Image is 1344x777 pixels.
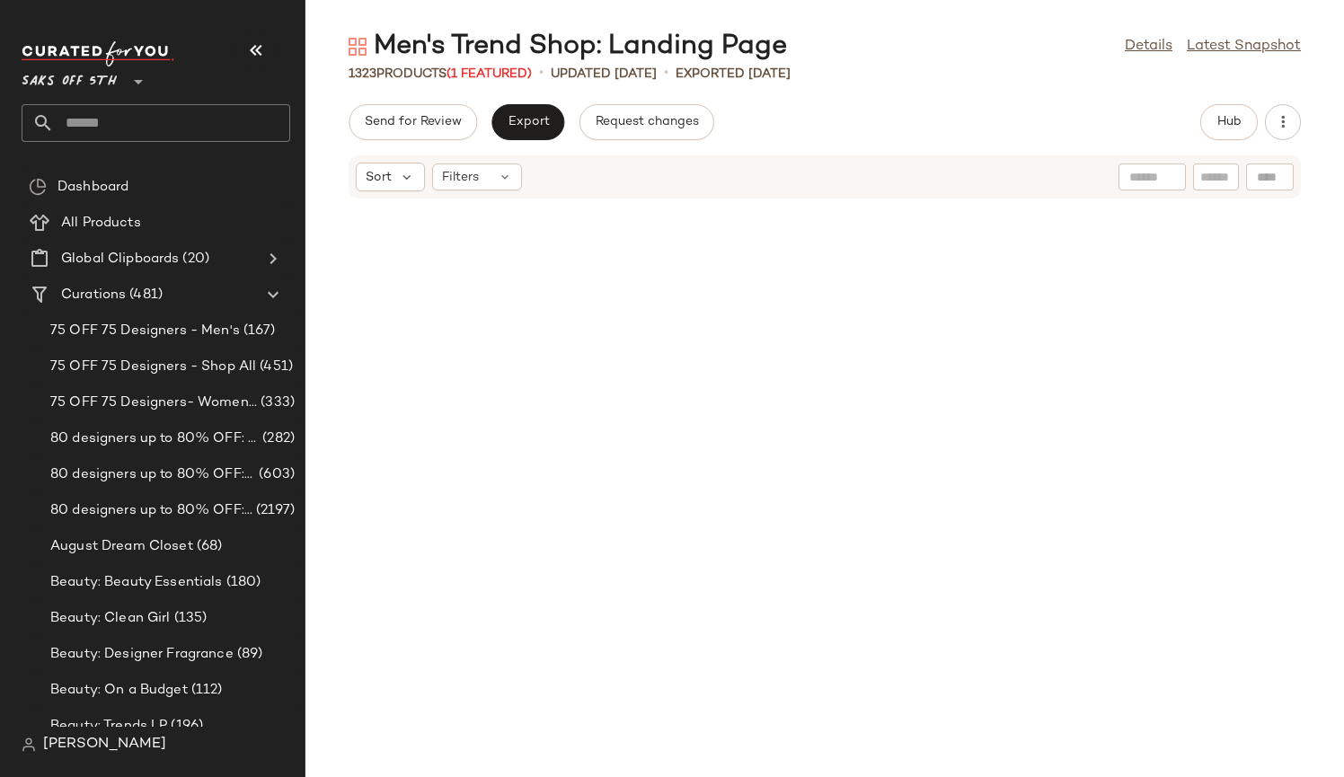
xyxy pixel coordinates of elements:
span: (481) [126,285,163,305]
span: (135) [171,608,208,629]
button: Send for Review [349,104,477,140]
span: August Dream Closet [50,536,193,557]
span: (282) [259,428,295,449]
span: Dashboard [57,177,128,198]
span: Export [507,115,549,129]
p: Exported [DATE] [676,65,791,84]
span: Sort [366,168,392,187]
span: Beauty: Clean Girl [50,608,171,629]
span: 75 OFF 75 Designers - Men's [50,321,240,341]
span: (20) [179,249,209,269]
a: Latest Snapshot [1187,36,1301,57]
div: Men's Trend Shop: Landing Page [349,29,787,65]
span: • [539,63,544,84]
span: All Products [61,213,141,234]
img: cfy_white_logo.C9jOOHJF.svg [22,41,174,66]
span: 1323 [349,67,376,81]
span: Send for Review [364,115,462,129]
span: [PERSON_NAME] [43,734,166,755]
span: Request changes [595,115,699,129]
button: Export [491,104,564,140]
span: Beauty: On a Budget [50,680,188,701]
span: 80 designers up to 80% OFF: All [50,428,259,449]
span: • [664,63,668,84]
span: (89) [234,644,263,665]
span: (1 Featured) [447,67,532,81]
span: Beauty: Designer Fragrance [50,644,234,665]
span: Filters [442,168,479,187]
span: Saks OFF 5TH [22,61,117,93]
span: (2197) [252,500,295,521]
a: Details [1125,36,1172,57]
p: updated [DATE] [551,65,657,84]
span: Hub [1216,115,1242,129]
span: 75 OFF 75 Designers- Women's [50,393,257,413]
span: (196) [167,716,203,737]
img: svg%3e [29,178,47,196]
span: Curations [61,285,126,305]
span: (112) [188,680,223,701]
img: svg%3e [22,737,36,752]
span: Global Clipboards [61,249,179,269]
button: Hub [1200,104,1258,140]
div: Products [349,65,532,84]
span: (333) [257,393,295,413]
span: (603) [255,464,295,485]
img: svg%3e [349,38,367,56]
button: Request changes [579,104,714,140]
span: 75 OFF 75 Designers - Shop All [50,357,256,377]
span: (180) [223,572,261,593]
span: 80 designers up to 80% OFF: Men's [50,464,255,485]
span: Beauty: Trends LP [50,716,167,737]
span: (451) [256,357,293,377]
span: (68) [193,536,223,557]
span: Beauty: Beauty Essentials [50,572,223,593]
span: (167) [240,321,276,341]
span: 80 designers up to 80% OFF: Women's [50,500,252,521]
